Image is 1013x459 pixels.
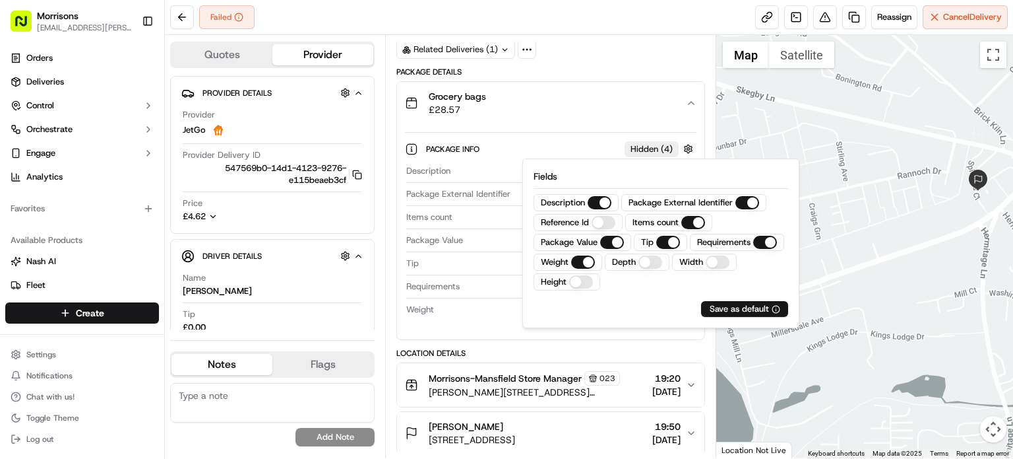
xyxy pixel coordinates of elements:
[202,251,262,262] span: Driver Details
[26,76,64,88] span: Deliveries
[468,234,695,246] div: £28.57
[26,434,53,444] span: Log out
[37,22,131,33] button: [EMAIL_ADDRESS][PERSON_NAME][DOMAIN_NAME]
[723,42,769,68] button: Show street map
[429,420,503,433] span: [PERSON_NAME]
[26,279,46,291] span: Fleet
[183,322,206,334] div: £0.00
[397,82,704,124] button: Grocery bags£28.57
[456,165,695,177] div: Grocery bags
[930,450,948,457] a: Terms (opens in new tab)
[272,44,373,65] button: Provider
[397,412,704,454] button: [PERSON_NAME][STREET_ADDRESS]19:50[DATE]
[652,372,681,385] span: 19:20
[406,234,463,246] span: Package Value
[13,53,240,74] p: Welcome 👋
[396,348,705,359] div: Location Details
[5,71,159,92] a: Deliveries
[429,90,486,103] span: Grocery bags
[5,409,159,427] button: Toggle Theme
[541,217,589,229] label: Reference Id
[26,371,73,381] span: Notifications
[13,193,24,203] div: 📗
[406,304,434,316] span: Weight
[5,302,159,324] button: Create
[5,5,137,37] button: Morrisons[EMAIL_ADDRESS][PERSON_NAME][DOMAIN_NAME]
[720,441,763,458] img: Google
[5,143,159,164] button: Engage
[5,367,159,385] button: Notifications
[93,223,160,234] a: Powered byPylon
[716,442,792,458] div: Location Not Live
[541,276,567,288] label: Height
[199,5,255,29] button: Failed
[652,385,681,398] span: [DATE]
[45,126,216,139] div: Start new chat
[5,275,159,296] button: Fleet
[625,141,696,157] button: Hidden (4)
[26,256,56,267] span: Nash AI
[45,139,167,150] div: We're available if you need us!
[612,256,636,268] label: Depth
[125,192,212,205] span: API Documentation
[697,236,751,248] label: Requirements
[439,304,695,316] div: 9.903 kg
[534,170,788,183] p: Fields
[426,144,482,155] span: Package Info
[429,433,515,446] span: [STREET_ADDRESS]
[26,52,53,64] span: Orders
[769,42,834,68] button: Show satellite imagery
[980,416,1006,442] button: Map camera controls
[26,100,54,112] span: Control
[5,251,159,272] button: Nash AI
[5,198,159,219] div: Favorites
[424,258,695,269] div: £0.00
[202,88,272,98] span: Provider Details
[406,188,510,200] span: Package External Identifier
[37,9,78,22] span: Morrisons
[171,354,272,375] button: Notes
[5,95,159,116] button: Control
[131,224,160,234] span: Pylon
[183,124,205,136] span: JetGo
[26,413,79,423] span: Toggle Theme
[541,256,568,268] label: Weight
[183,149,261,161] span: Provider Delivery ID
[720,441,763,458] a: Open this area in Google Maps (opens a new window)
[980,42,1006,68] button: Toggle fullscreen view
[465,281,695,293] div: Photo Proof of Delivery, Meet on Delivery
[429,372,582,385] span: Morrisons-Mansfield Store Manager
[5,388,159,406] button: Chat with us!
[26,192,101,205] span: Knowledge Base
[13,126,37,150] img: 1736555255976-a54dd68f-1ca7-489b-9aae-adbdc363a1c4
[181,82,363,104] button: Provider Details
[210,122,226,138] img: justeat_logo.png
[701,301,788,317] button: Save as default
[406,211,452,223] span: Items count
[632,217,679,229] label: Items count
[181,245,363,267] button: Driver Details
[26,392,75,402] span: Chat with us!
[873,450,922,457] span: Map data ©2025
[629,197,733,209] label: Package External Identifier
[5,230,159,251] div: Available Products
[11,279,154,291] a: Fleet
[8,186,106,210] a: 📗Knowledge Base
[34,85,237,99] input: Got a question? Start typing here...
[641,236,654,248] label: Tip
[13,13,40,40] img: Nash
[183,197,202,209] span: Price
[183,162,362,186] button: 547569b0-14d1-4123-9276-e115beaeb3cf
[871,5,917,29] button: Reassign
[406,281,460,293] span: Requirements
[11,256,154,267] a: Nash AI
[599,373,615,384] span: 023
[5,345,159,364] button: Settings
[679,256,703,268] label: Width
[26,147,55,159] span: Engage
[397,363,704,407] button: Morrisons-Mansfield Store Manager023[PERSON_NAME][STREET_ADDRESS][PERSON_NAME]19:20[DATE]
[183,308,195,320] span: Tip
[106,186,217,210] a: 💻API Documentation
